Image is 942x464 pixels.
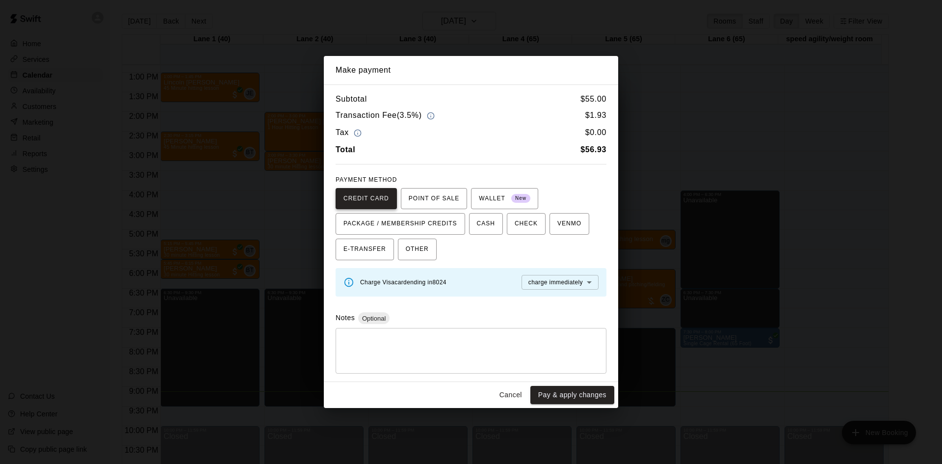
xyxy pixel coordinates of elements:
[336,109,437,122] h6: Transaction Fee ( 3.5% )
[511,192,530,205] span: New
[343,242,386,257] span: E-TRANSFER
[479,191,530,207] span: WALLET
[580,93,606,106] h6: $ 55.00
[409,191,459,207] span: POINT OF SALE
[580,145,606,154] b: $ 56.93
[528,279,583,286] span: charge immediately
[336,239,394,260] button: E-TRANSFER
[477,216,495,232] span: CASH
[406,242,429,257] span: OTHER
[585,109,606,122] h6: $ 1.93
[398,239,437,260] button: OTHER
[471,188,538,210] button: WALLET New
[507,213,546,235] button: CHECK
[585,126,606,139] h6: $ 0.00
[343,191,389,207] span: CREDIT CARD
[336,314,355,322] label: Notes
[336,145,355,154] b: Total
[336,126,364,139] h6: Tax
[549,213,589,235] button: VENMO
[336,213,465,235] button: PACKAGE / MEMBERSHIP CREDITS
[343,216,457,232] span: PACKAGE / MEMBERSHIP CREDITS
[469,213,503,235] button: CASH
[515,216,538,232] span: CHECK
[336,176,397,183] span: PAYMENT METHOD
[324,56,618,84] h2: Make payment
[530,386,614,404] button: Pay & apply changes
[336,188,397,210] button: CREDIT CARD
[358,315,390,322] span: Optional
[336,93,367,106] h6: Subtotal
[557,216,581,232] span: VENMO
[495,386,526,404] button: Cancel
[401,188,467,210] button: POINT OF SALE
[360,279,446,286] span: Charge Visa card ending in 8024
